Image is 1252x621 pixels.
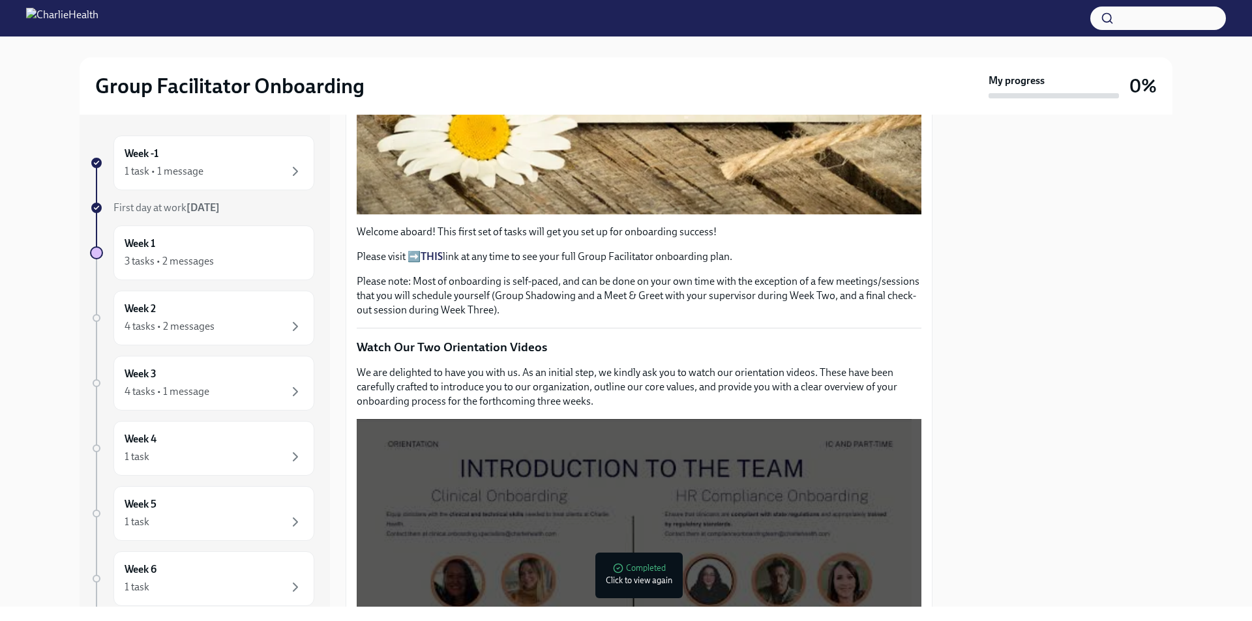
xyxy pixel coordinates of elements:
p: We are delighted to have you with us. As an initial step, we kindly ask you to watch our orientat... [357,366,921,409]
h3: 0% [1129,74,1157,98]
a: Week 24 tasks • 2 messages [90,291,314,345]
h2: Group Facilitator Onboarding [95,73,365,99]
div: 4 tasks • 1 message [125,384,209,399]
a: Week 41 task [90,421,314,476]
h6: Week -1 [125,147,158,161]
div: 1 task [125,515,149,529]
p: Please visit ➡️ link at any time to see your full Group Facilitator onboarding plan. [357,250,921,264]
div: 1 task • 1 message [125,164,203,179]
h6: Week 2 [125,302,156,316]
p: Welcome aboard! This first set of tasks will get you set up for onboarding success! [357,225,921,239]
h6: Week 5 [125,497,156,512]
strong: My progress [989,74,1045,88]
a: Week 61 task [90,551,314,606]
h6: Week 6 [125,562,156,577]
div: 4 tasks • 2 messages [125,319,215,334]
a: Week 13 tasks • 2 messages [90,225,314,280]
a: First day at work[DATE] [90,201,314,215]
div: 1 task [125,450,149,464]
a: Week 34 tasks • 1 message [90,356,314,411]
img: CharlieHealth [26,8,98,29]
a: THIS [421,250,443,263]
h6: Week 3 [125,367,156,381]
span: First day at work [113,201,220,214]
div: 1 task [125,580,149,594]
p: Please note: Most of onboarding is self-paced, and can be done on your own time with the exceptio... [357,274,921,317]
strong: [DATE] [186,201,220,214]
h6: Week 4 [125,432,156,446]
a: Week 51 task [90,486,314,541]
h6: Week 1 [125,237,155,251]
a: Week -11 task • 1 message [90,136,314,190]
div: 3 tasks • 2 messages [125,254,214,268]
p: Watch Our Two Orientation Videos [357,339,921,356]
